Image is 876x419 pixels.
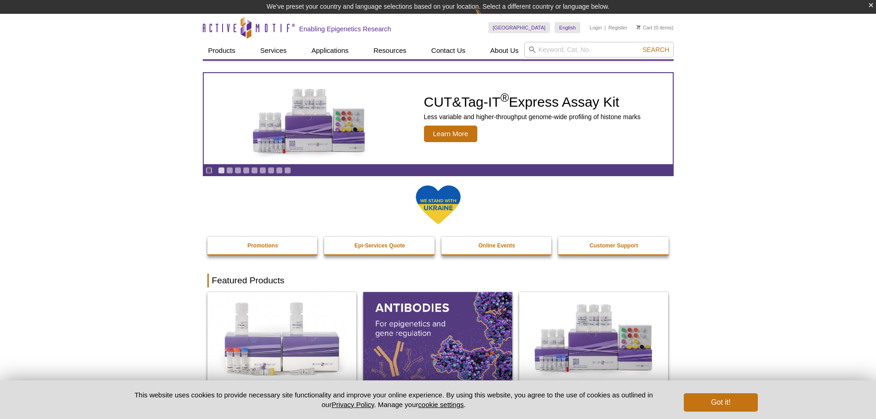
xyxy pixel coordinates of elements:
[299,25,391,33] h2: Enabling Epigenetics Research
[204,73,673,164] article: CUT&Tag-IT Express Assay Kit
[524,42,674,57] input: Keyword, Cat. No.
[441,237,553,254] a: Online Events
[684,393,757,412] button: Got it!
[424,126,478,142] span: Learn More
[235,167,241,174] a: Go to slide 3
[355,242,405,249] strong: Epi-Services Quote
[590,242,638,249] strong: Customer Support
[306,42,354,59] a: Applications
[284,167,291,174] a: Go to slide 9
[324,237,435,254] a: Epi-Services Quote
[415,184,461,225] img: We Stand With Ukraine
[642,46,669,53] span: Search
[424,95,641,109] h2: CUT&Tag-IT Express Assay Kit
[418,401,464,408] button: cookie settings
[475,7,499,29] img: Change Here
[207,292,356,382] img: DNA Library Prep Kit for Illumina
[247,242,278,249] strong: Promotions
[255,42,292,59] a: Services
[368,42,412,59] a: Resources
[207,274,669,287] h2: Featured Products
[243,167,250,174] a: Go to slide 4
[636,22,674,33] li: (0 items)
[519,292,668,382] img: CUT&Tag-IT® Express Assay Kit
[636,24,653,31] a: Cart
[268,167,275,174] a: Go to slide 7
[276,167,283,174] a: Go to slide 8
[478,242,515,249] strong: Online Events
[605,22,606,33] li: |
[590,24,602,31] a: Login
[233,68,385,169] img: CUT&Tag-IT Express Assay Kit
[558,237,670,254] a: Customer Support
[500,91,509,104] sup: ®
[204,73,673,164] a: CUT&Tag-IT Express Assay Kit CUT&Tag-IT®Express Assay Kit Less variable and higher-throughput gen...
[218,167,225,174] a: Go to slide 1
[203,42,241,59] a: Products
[119,390,669,409] p: This website uses cookies to provide necessary site functionality and improve your online experie...
[332,401,374,408] a: Privacy Policy
[251,167,258,174] a: Go to slide 5
[485,42,524,59] a: About Us
[426,42,471,59] a: Contact Us
[206,167,212,174] a: Toggle autoplay
[636,25,641,29] img: Your Cart
[424,113,641,121] p: Less variable and higher-throughput genome-wide profiling of histone marks
[226,167,233,174] a: Go to slide 2
[259,167,266,174] a: Go to slide 6
[640,46,672,54] button: Search
[555,22,580,33] a: English
[207,237,319,254] a: Promotions
[488,22,550,33] a: [GEOGRAPHIC_DATA]
[608,24,627,31] a: Register
[363,292,512,382] img: All Antibodies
